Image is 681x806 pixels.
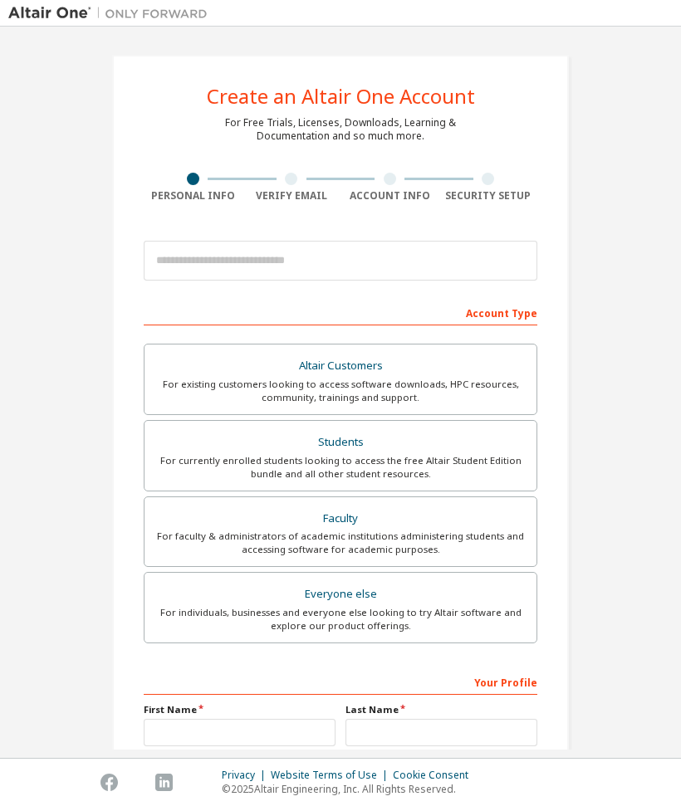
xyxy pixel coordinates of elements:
label: Last Name [345,703,537,716]
div: Privacy [222,769,271,782]
div: Cookie Consent [393,769,478,782]
div: Altair Customers [154,354,527,378]
img: linkedin.svg [155,774,173,791]
div: Verify Email [243,189,341,203]
div: For faculty & administrators of academic institutions administering students and accessing softwa... [154,530,527,556]
div: For currently enrolled students looking to access the free Altair Student Edition bundle and all ... [154,454,527,481]
div: Your Profile [144,668,537,695]
div: For existing customers looking to access software downloads, HPC resources, community, trainings ... [154,378,527,404]
div: Create an Altair One Account [207,86,475,106]
div: For individuals, businesses and everyone else looking to try Altair software and explore our prod... [154,606,527,633]
div: Account Type [144,299,537,325]
div: Account Info [340,189,439,203]
img: Altair One [8,5,216,22]
div: Security Setup [439,189,538,203]
div: For Free Trials, Licenses, Downloads, Learning & Documentation and so much more. [225,116,456,143]
div: Website Terms of Use [271,769,393,782]
img: facebook.svg [100,774,118,791]
div: Everyone else [154,583,527,606]
div: Students [154,431,527,454]
div: Faculty [154,507,527,530]
div: Personal Info [144,189,243,203]
label: First Name [144,703,336,716]
p: © 2025 Altair Engineering, Inc. All Rights Reserved. [222,782,478,796]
